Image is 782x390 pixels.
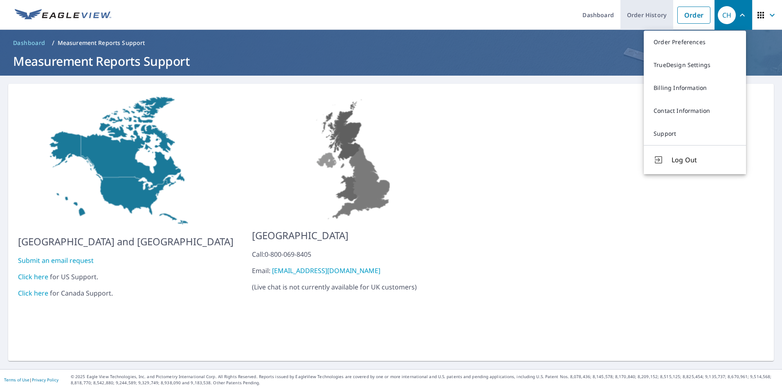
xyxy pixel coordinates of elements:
[252,228,458,243] p: [GEOGRAPHIC_DATA]
[13,39,45,47] span: Dashboard
[644,145,746,174] button: Log Out
[644,99,746,122] a: Contact Information
[18,256,94,265] a: Submit an email request
[4,377,58,382] p: |
[644,76,746,99] a: Billing Information
[4,377,29,383] a: Terms of Use
[58,39,145,47] p: Measurement Reports Support
[252,249,458,259] div: Call: 0-800-069-8405
[18,289,48,298] a: Click here
[18,272,234,282] div: for US Support.
[252,266,458,276] div: Email:
[18,234,234,249] p: [GEOGRAPHIC_DATA] and [GEOGRAPHIC_DATA]
[71,374,778,386] p: © 2025 Eagle View Technologies, Inc. and Pictometry International Corp. All Rights Reserved. Repo...
[18,94,234,228] img: US-MAP
[15,9,111,21] img: EV Logo
[718,6,736,24] div: CH
[272,266,380,275] a: [EMAIL_ADDRESS][DOMAIN_NAME]
[644,122,746,145] a: Support
[10,36,772,49] nav: breadcrumb
[644,54,746,76] a: TrueDesign Settings
[18,272,48,281] a: Click here
[252,249,458,292] p: ( Live chat is not currently available for UK customers )
[52,38,54,48] li: /
[10,53,772,69] h1: Measurement Reports Support
[644,31,746,54] a: Order Preferences
[32,377,58,383] a: Privacy Policy
[677,7,710,24] a: Order
[672,155,736,165] span: Log Out
[10,36,49,49] a: Dashboard
[18,288,234,298] div: for Canada Support.
[252,94,458,222] img: US-MAP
